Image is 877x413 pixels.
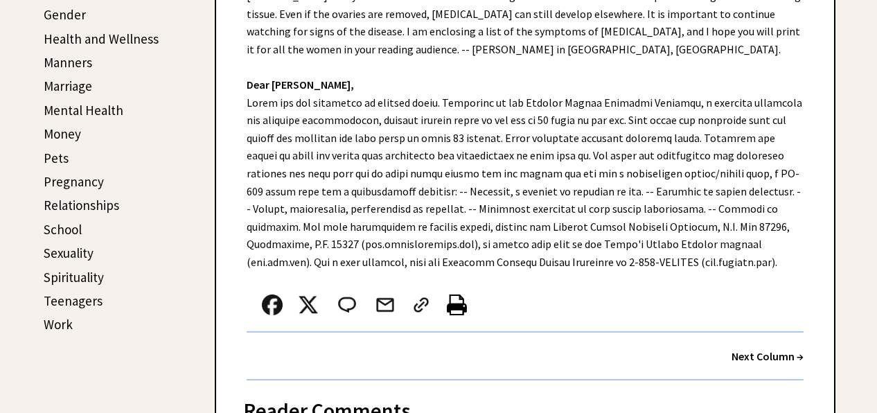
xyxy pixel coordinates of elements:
img: mail.png [375,295,396,315]
img: facebook.png [262,295,283,315]
a: Marriage [44,78,92,94]
a: Pregnancy [44,173,104,190]
img: message_round%202.png [335,295,359,315]
a: Gender [44,6,86,23]
img: x_small.png [298,295,319,315]
a: Sexuality [44,245,94,261]
a: Pets [44,150,69,166]
a: Next Column → [732,349,804,363]
a: Money [44,125,81,142]
strong: Dear [PERSON_NAME], [247,78,354,91]
a: Manners [44,54,92,71]
a: Teenagers [44,292,103,309]
a: School [44,221,82,238]
a: Work [44,316,73,333]
a: Health and Wellness [44,30,159,47]
a: Mental Health [44,102,123,118]
a: Relationships [44,197,119,213]
a: Spirituality [44,269,104,285]
img: link_02.png [411,295,432,315]
img: printer%20icon.png [447,295,467,315]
